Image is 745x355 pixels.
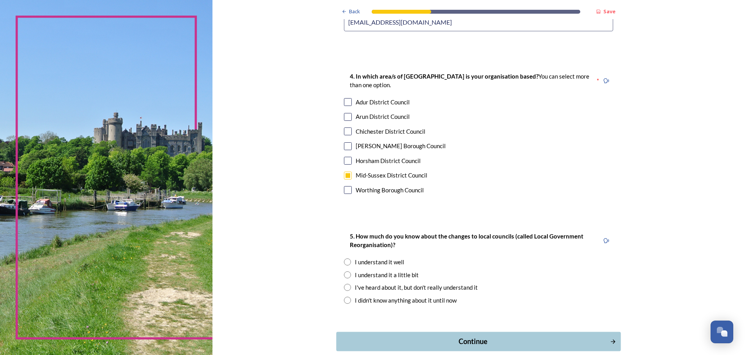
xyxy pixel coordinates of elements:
strong: Save [603,8,615,15]
div: Chichester District Council [356,127,425,136]
div: Mid-Sussex District Council [356,171,427,180]
div: I didn't know anything about it until now [355,296,457,305]
div: I understand it well [355,258,404,267]
div: [PERSON_NAME] Borough Council [356,142,446,151]
p: You can select more than one option. [350,72,590,89]
div: I've heard about it, but don't really understand it [355,283,478,292]
button: Continue [337,332,621,351]
div: Worthing Borough Council [356,186,424,195]
span: Back [349,8,360,15]
div: Adur District Council [356,98,410,107]
div: I understand it a little bit [355,271,419,280]
div: Horsham District Council [356,156,421,165]
strong: 4. In which area/s of [GEOGRAPHIC_DATA] is your organisation based? [350,73,538,80]
button: Open Chat [711,321,733,343]
div: Continue [341,336,606,347]
strong: 5. How much do you know about the changes to local councils (called Local Government Reorganisati... [350,233,585,248]
div: Arun District Council [356,112,410,121]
